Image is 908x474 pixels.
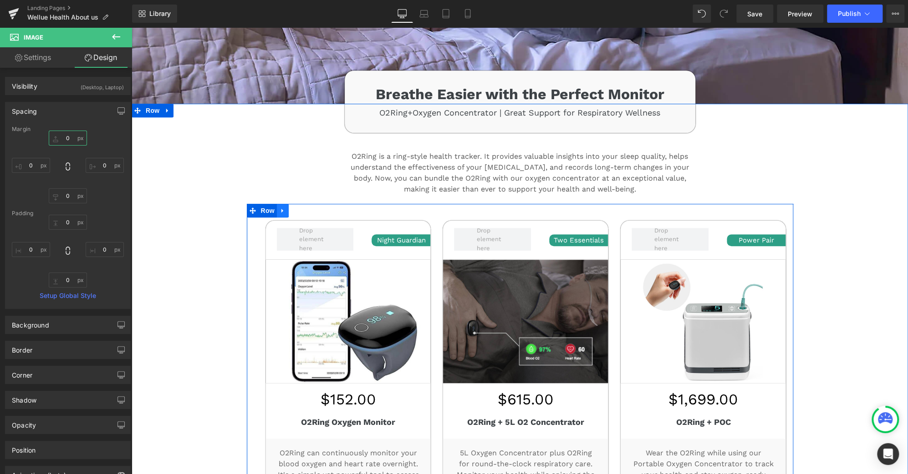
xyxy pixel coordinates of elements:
input: 0 [12,242,50,257]
a: Preview [777,5,823,23]
strong: O2Ring + 5L O2 Concentrator [336,390,453,399]
button: Publish [827,5,882,23]
img: O2Ring oxygen monitor [134,232,299,356]
input: 0 [49,188,87,203]
input: 0 [12,158,50,173]
h3: Breathe Easier with the Perfect Monitor [228,58,549,77]
div: Position [12,441,36,454]
span: $615.00 [366,363,422,381]
div: Border [12,341,32,354]
span: Image [24,34,43,41]
input: 0 [49,215,87,230]
button: Undo [693,5,711,23]
img: oxygen concentrator and oxygen monitor [311,232,476,356]
div: Open Intercom Messenger [877,443,899,465]
h4: Night Guardian [240,208,299,218]
a: Landing Pages [27,5,132,12]
img: oxygen concentrator and oxygen monitor [489,232,654,356]
input: 0 [86,242,124,257]
a: Setup Global Style [12,292,124,299]
button: More [886,5,904,23]
span: Preview [788,9,812,19]
a: Expand / Collapse [145,176,157,190]
h4: Two Essentials [418,208,476,218]
p: O2Ring is a ring-style health tracker. It provides valuable insights into your sleep quality, hel... [213,124,564,167]
p: O2Ring+Oxygen Concentrator | Great Support for Respiratory Wellness [228,80,549,91]
a: Expand / Collapse [30,76,42,90]
button: Redo [714,5,733,23]
span: Row [127,176,145,190]
div: Padding [12,210,124,217]
strong: O2Ring Oxygen Monitor [169,390,264,399]
span: $1,699.00 [537,363,607,381]
div: Corner [12,366,32,379]
div: Visibility [12,77,37,90]
div: (Desktop, Laptop) [81,77,124,92]
input: 0 [49,131,87,146]
div: Margin [12,126,124,132]
span: Save [747,9,762,19]
span: Library [149,10,171,18]
input: 0 [49,272,87,287]
div: Spacing [12,102,37,115]
a: Mobile [457,5,479,23]
a: Laptop [413,5,435,23]
input: 0 [86,158,124,173]
span: Publish [838,10,861,17]
a: Design [68,47,134,68]
div: Opacity [12,416,36,429]
a: Desktop [391,5,413,23]
span: Row [12,76,30,90]
h4: Power Pair [595,208,654,218]
a: New Library [132,5,177,23]
div: Background [12,316,49,329]
span: Wellue Health About us [27,14,98,21]
a: Tablet [435,5,457,23]
b: O2Ring + POC [544,390,599,399]
div: Shadow [12,391,36,404]
span: $152.00 [189,363,244,381]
